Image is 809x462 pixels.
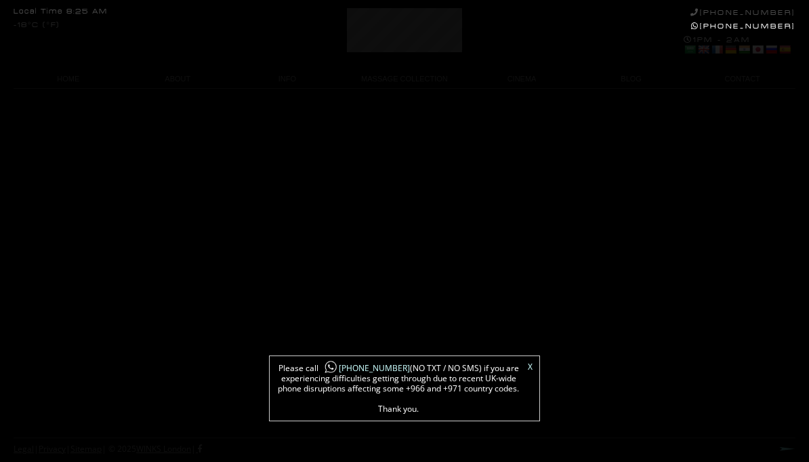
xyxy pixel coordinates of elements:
[467,70,577,88] a: CINEMA
[751,44,764,55] a: Japanese
[686,70,795,88] a: CONTACT
[684,35,795,57] div: 1PM - 2AM
[14,8,108,16] div: Local Time 8:25 AM
[684,44,696,55] a: Arabic
[318,362,410,374] a: [PHONE_NUMBER]
[136,443,191,455] a: WINKS London
[70,443,102,455] a: Sitemap
[577,70,686,88] a: BLOG
[528,363,533,371] a: X
[779,44,791,55] a: Spanish
[691,22,795,31] a: [PHONE_NUMBER]
[14,70,123,88] a: HOME
[39,443,66,455] a: Privacy
[779,446,795,451] a: Next
[14,438,202,460] div: | | | © 2025 |
[342,70,468,88] a: MASSAGE COLLECTION
[14,22,60,29] div: -18°C (°F)
[123,70,233,88] a: ABOUT
[14,443,34,455] a: Legal
[232,70,342,88] a: INFO
[724,44,737,55] a: German
[697,44,709,55] a: English
[690,8,795,17] a: [PHONE_NUMBER]
[324,360,337,374] img: whatsapp-icon1.png
[765,44,777,55] a: Russian
[276,363,520,414] span: Please call (NO TXT / NO SMS) if you are experiencing difficulties getting through due to recent ...
[711,44,723,55] a: French
[738,44,750,55] a: Hindi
